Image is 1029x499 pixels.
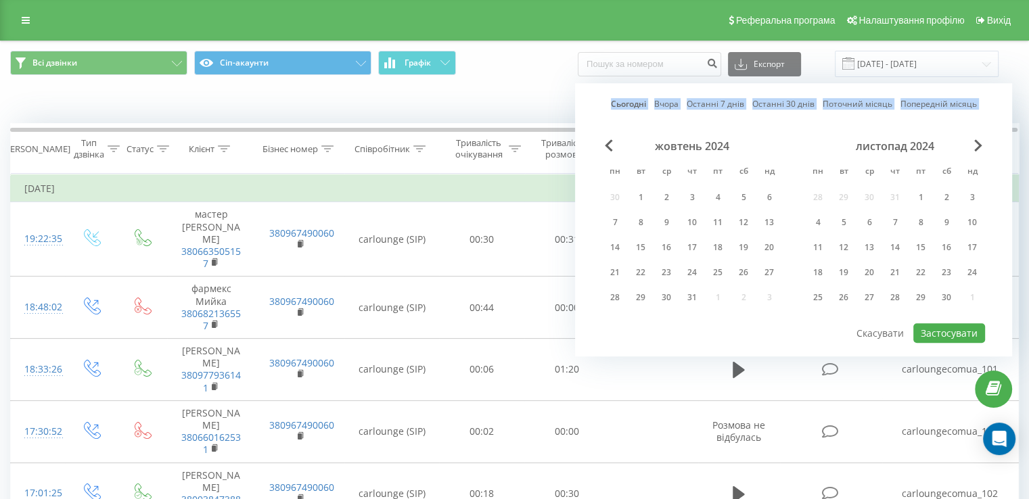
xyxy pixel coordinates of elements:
td: 00:02 [439,400,524,462]
abbr: середа [656,162,677,183]
div: сб 12 жовт 2024 р. [731,212,756,233]
div: 7 [886,214,904,231]
div: сб 19 жовт 2024 р. [731,237,756,258]
div: 1 [632,189,649,206]
div: вт 26 лист 2024 р. [831,287,856,308]
td: carlounge (SIP) [344,339,440,401]
div: 29 [912,289,930,306]
button: Сіп-акаунти [194,51,371,75]
div: 10 [683,214,701,231]
div: 4 [809,214,827,231]
div: ср 2 жовт 2024 р. [654,187,679,208]
div: 25 [709,264,727,281]
div: Тривалість розмови [536,137,591,160]
div: вт 12 лист 2024 р. [831,237,856,258]
div: 5 [835,214,852,231]
div: сб 9 лист 2024 р. [934,212,959,233]
div: пн 28 жовт 2024 р. [602,287,628,308]
a: 380967490060 [269,419,334,431]
div: ср 16 жовт 2024 р. [654,237,679,258]
div: 26 [835,289,852,306]
div: нд 6 жовт 2024 р. [756,187,782,208]
div: 14 [886,239,904,256]
abbr: неділя [962,162,982,183]
a: 380967490060 [269,356,334,369]
a: Поточний місяць [823,98,892,111]
div: сб 2 лист 2024 р. [934,187,959,208]
div: чт 21 лист 2024 р. [882,262,908,283]
div: 18 [709,239,727,256]
div: пн 25 лист 2024 р. [805,287,831,308]
div: 10 [963,214,981,231]
div: 6 [760,189,778,206]
abbr: п’ятниця [911,162,931,183]
td: 00:06 [439,339,524,401]
td: [PERSON_NAME] [167,400,256,462]
td: carlounge (SIP) [344,277,440,339]
div: Клієнт [189,143,214,155]
div: Тип дзвінка [74,137,104,160]
abbr: п’ятниця [708,162,728,183]
div: пт 1 лист 2024 р. [908,187,934,208]
div: 8 [632,214,649,231]
div: чт 14 лист 2024 р. [882,237,908,258]
div: пт 25 жовт 2024 р. [705,262,731,283]
td: 00:00 [524,400,610,462]
td: carloungecomua_101 [882,400,1018,462]
td: [DATE] [11,175,1019,202]
div: чт 10 жовт 2024 р. [679,212,705,233]
td: мастер [PERSON_NAME] [167,202,256,277]
div: 28 [606,289,624,306]
span: Налаштування профілю [859,15,964,26]
input: Пошук за номером [578,52,721,76]
div: чт 17 жовт 2024 р. [679,237,705,258]
abbr: субота [733,162,754,183]
a: Вчора [654,98,679,111]
div: сб 5 жовт 2024 р. [731,187,756,208]
div: 29 [632,289,649,306]
div: вт 29 жовт 2024 р. [628,287,654,308]
td: 00:44 [439,277,524,339]
td: 01:20 [524,339,610,401]
div: 19 [735,239,752,256]
div: нд 3 лист 2024 р. [959,187,985,208]
div: пт 8 лист 2024 р. [908,212,934,233]
div: чт 31 жовт 2024 р. [679,287,705,308]
div: 22 [632,264,649,281]
a: 380967490060 [269,295,334,308]
div: 16 [938,239,955,256]
a: 380663505157 [181,245,241,270]
button: Всі дзвінки [10,51,187,75]
td: carlounge (SIP) [344,400,440,462]
div: пн 14 жовт 2024 р. [602,237,628,258]
div: 22 [912,264,930,281]
div: 23 [658,264,675,281]
div: 19 [835,264,852,281]
td: [PERSON_NAME] [167,339,256,401]
div: вт 1 жовт 2024 р. [628,187,654,208]
div: 16 [658,239,675,256]
div: 20 [861,264,878,281]
button: Експорт [728,52,801,76]
div: 12 [735,214,752,231]
div: пн 7 жовт 2024 р. [602,212,628,233]
a: 380967490060 [269,481,334,494]
span: Previous Month [605,139,613,151]
span: Вихід [987,15,1011,26]
abbr: понеділок [605,162,625,183]
div: 27 [861,289,878,306]
abbr: четвер [682,162,702,183]
div: Статус [127,143,154,155]
td: carlounge (SIP) [344,202,440,277]
div: чт 3 жовт 2024 р. [679,187,705,208]
div: Бізнес номер [262,143,318,155]
div: вт 8 жовт 2024 р. [628,212,654,233]
div: 28 [886,289,904,306]
div: пт 18 жовт 2024 р. [705,237,731,258]
div: ср 6 лист 2024 р. [856,212,882,233]
div: 31 [683,289,701,306]
div: 9 [938,214,955,231]
abbr: вівторок [833,162,854,183]
div: 12 [835,239,852,256]
td: 00:00 [524,277,610,339]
